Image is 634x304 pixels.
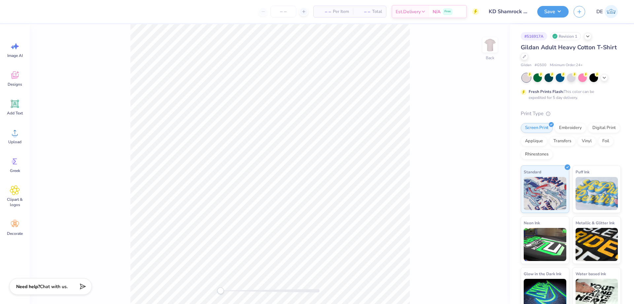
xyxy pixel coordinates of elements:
strong: Need help? [16,283,40,290]
img: Standard [524,177,566,210]
span: Greek [10,168,20,173]
span: Decorate [7,231,23,236]
span: Puff Ink [576,168,589,175]
span: Gildan Adult Heavy Cotton T-Shirt [521,43,617,51]
div: Screen Print [521,123,553,133]
span: Gildan [521,63,531,68]
div: Rhinestones [521,150,553,159]
div: This color can be expedited for 5 day delivery. [529,89,610,101]
div: Revision 1 [550,32,581,40]
div: Accessibility label [217,287,224,294]
img: Back [483,38,497,52]
img: Metallic & Glitter Ink [576,228,618,261]
span: Free [444,9,451,14]
span: Image AI [7,53,23,58]
span: DE [596,8,603,16]
input: Untitled Design [484,5,532,18]
span: Water based Ink [576,270,606,277]
input: – – [270,6,296,18]
div: Applique [521,136,547,146]
span: # G500 [535,63,546,68]
span: Est. Delivery [396,8,421,15]
div: Transfers [549,136,576,146]
span: Designs [8,82,22,87]
div: Vinyl [578,136,596,146]
button: Save [537,6,569,18]
img: Puff Ink [576,177,618,210]
div: Embroidery [555,123,586,133]
span: – – [318,8,331,15]
div: Foil [598,136,614,146]
span: Total [372,8,382,15]
img: Djian Evardoni [605,5,618,18]
div: Print Type [521,110,621,117]
span: Chat with us. [40,283,68,290]
img: Neon Ink [524,228,566,261]
span: Metallic & Glitter Ink [576,219,615,226]
span: – – [357,8,370,15]
span: Add Text [7,110,23,116]
strong: Fresh Prints Flash: [529,89,564,94]
span: N/A [433,8,440,15]
span: Glow in the Dark Ink [524,270,561,277]
a: DE [593,5,621,18]
div: # 516917A [521,32,547,40]
span: Clipart & logos [4,197,26,207]
span: Minimum Order: 24 + [550,63,583,68]
span: Neon Ink [524,219,540,226]
span: Standard [524,168,541,175]
div: Back [486,55,494,61]
span: Per Item [333,8,349,15]
div: Digital Print [588,123,620,133]
span: Upload [8,139,21,145]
